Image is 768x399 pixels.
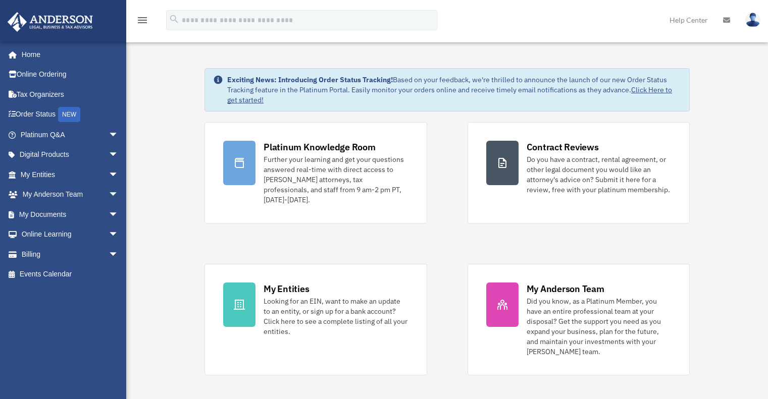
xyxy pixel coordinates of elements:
a: Online Learningarrow_drop_down [7,224,134,245]
div: Looking for an EIN, want to make an update to an entity, or sign up for a bank account? Click her... [264,296,408,336]
a: Click Here to get started! [227,85,672,104]
a: Online Ordering [7,65,134,85]
div: NEW [58,107,80,122]
i: menu [136,14,148,26]
a: menu [136,18,148,26]
i: search [169,14,180,25]
span: arrow_drop_down [109,164,129,185]
div: Further your learning and get your questions answered real-time with direct access to [PERSON_NAM... [264,154,408,205]
a: Contract Reviews Do you have a contract, rental agreement, or other legal document you would like... [468,122,690,223]
a: Tax Organizers [7,84,134,104]
span: arrow_drop_down [109,224,129,245]
div: My Entities [264,282,309,295]
span: arrow_drop_down [109,204,129,225]
a: Platinum Knowledge Room Further your learning and get your questions answered real-time with dire... [204,122,427,223]
span: arrow_drop_down [109,125,129,145]
a: My Entities Looking for an EIN, want to make an update to an entity, or sign up for a bank accoun... [204,264,427,375]
a: My Documentsarrow_drop_down [7,204,134,224]
a: Platinum Q&Aarrow_drop_down [7,125,134,145]
img: Anderson Advisors Platinum Portal [5,12,96,32]
div: My Anderson Team [527,282,604,295]
div: Contract Reviews [527,141,599,153]
a: Events Calendar [7,264,134,284]
a: Billingarrow_drop_down [7,244,134,264]
div: Platinum Knowledge Room [264,141,376,153]
a: Order StatusNEW [7,104,134,125]
span: arrow_drop_down [109,145,129,165]
div: Do you have a contract, rental agreement, or other legal document you would like an attorney's ad... [527,154,671,195]
img: User Pic [745,13,760,27]
span: arrow_drop_down [109,244,129,265]
a: Home [7,44,129,65]
div: Based on your feedback, we're thrilled to announce the launch of our new Order Status Tracking fe... [227,75,681,105]
div: Did you know, as a Platinum Member, you have an entire professional team at your disposal? Get th... [527,296,671,357]
a: My Anderson Team Did you know, as a Platinum Member, you have an entire professional team at your... [468,264,690,375]
a: My Entitiesarrow_drop_down [7,164,134,185]
a: Digital Productsarrow_drop_down [7,145,134,165]
span: arrow_drop_down [109,185,129,205]
a: My Anderson Teamarrow_drop_down [7,185,134,205]
strong: Exciting News: Introducing Order Status Tracking! [227,75,393,84]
